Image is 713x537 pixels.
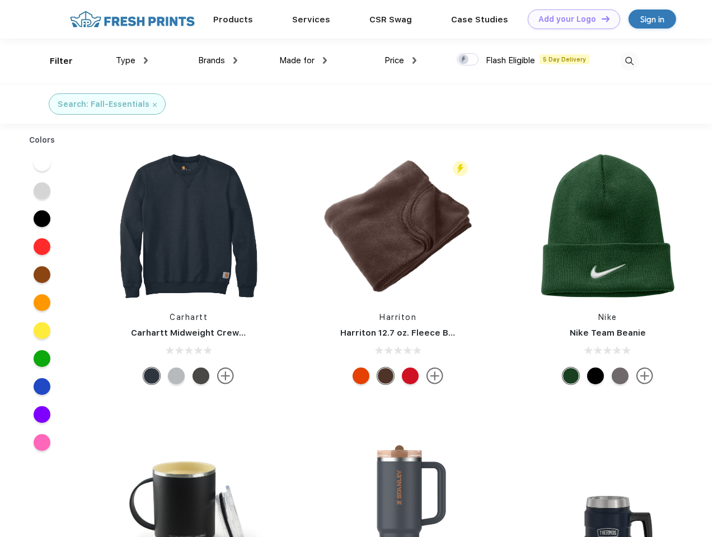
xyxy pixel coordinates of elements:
span: 5 Day Delivery [540,54,589,64]
img: DT [602,16,609,22]
img: flash_active_toggle.svg [453,161,468,176]
a: Carhartt Midweight Crewneck Sweatshirt [131,328,309,338]
div: Cocoa [377,368,394,384]
img: dropdown.png [233,57,237,64]
div: Heather Grey [168,368,185,384]
div: Black [587,368,604,384]
img: filter_cancel.svg [153,103,157,107]
div: Orange [353,368,369,384]
a: Harriton [379,313,416,322]
span: Made for [279,55,315,65]
img: dropdown.png [412,57,416,64]
div: Add your Logo [538,15,596,24]
div: Carbon Heather [193,368,209,384]
img: func=resize&h=266 [533,152,682,300]
img: fo%20logo%202.webp [67,10,198,29]
img: func=resize&h=266 [323,152,472,300]
a: Nike [598,313,617,322]
img: more.svg [426,368,443,384]
div: Search: Fall-Essentials [58,98,149,110]
div: Sign in [640,13,664,26]
div: Gorge Green [562,368,579,384]
div: Medium Grey [612,368,628,384]
img: dropdown.png [144,57,148,64]
img: more.svg [217,368,234,384]
a: Sign in [628,10,676,29]
a: Nike Team Beanie [570,328,646,338]
img: func=resize&h=266 [114,152,263,300]
a: Carhartt [170,313,208,322]
div: Filter [50,55,73,68]
span: Price [384,55,404,65]
a: Products [213,15,253,25]
span: Brands [198,55,225,65]
img: more.svg [636,368,653,384]
div: Colors [21,134,64,146]
img: desktop_search.svg [620,52,639,70]
span: Type [116,55,135,65]
div: New Navy [143,368,160,384]
div: Red [402,368,419,384]
a: Harriton 12.7 oz. Fleece Blanket [340,328,475,338]
span: Flash Eligible [486,55,535,65]
img: dropdown.png [323,57,327,64]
